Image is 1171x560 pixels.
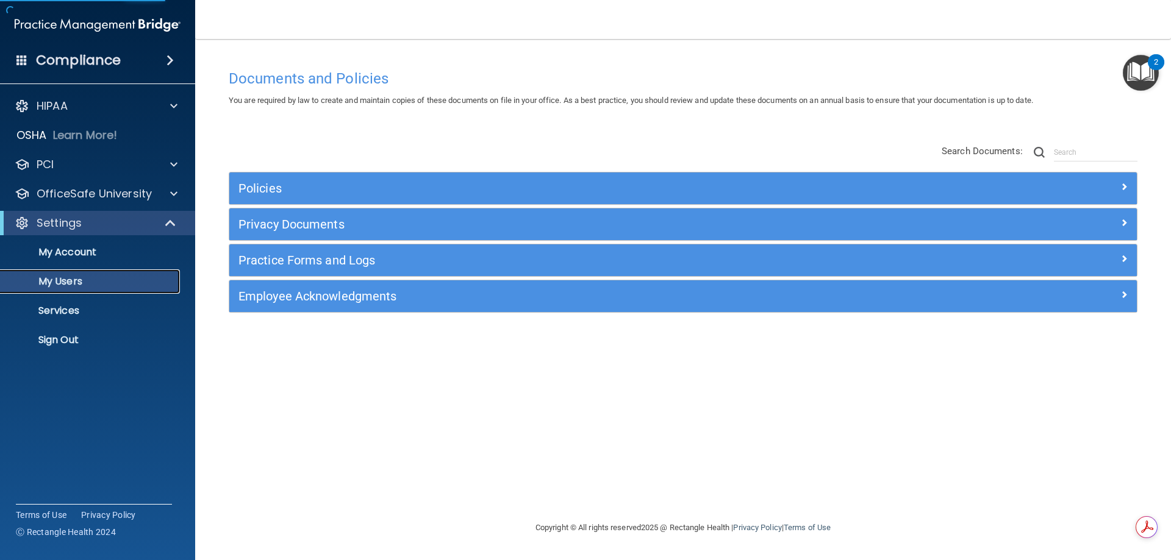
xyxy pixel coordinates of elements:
[238,214,1128,234] a: Privacy Documents
[238,253,901,267] h5: Practice Forms and Logs
[1034,147,1045,158] img: ic-search.3b580494.png
[1054,143,1137,161] input: Search
[238,179,1128,198] a: Policies
[81,509,136,521] a: Privacy Policy
[229,71,1137,87] h4: Documents and Policies
[942,146,1023,157] span: Search Documents:
[37,99,68,113] p: HIPAA
[15,13,181,37] img: PMB logo
[53,128,118,143] p: Learn More!
[16,526,116,538] span: Ⓒ Rectangle Health 2024
[784,523,831,532] a: Terms of Use
[8,334,174,346] p: Sign Out
[15,186,177,201] a: OfficeSafe University
[238,289,901,303] h5: Employee Acknowledgments
[229,96,1033,105] span: You are required by law to create and maintain copies of these documents on file in your office. ...
[36,52,121,69] h4: Compliance
[8,246,174,258] p: My Account
[238,182,901,195] h5: Policies
[460,508,906,547] div: Copyright © All rights reserved 2025 @ Rectangle Health | |
[8,305,174,317] p: Services
[238,218,901,231] h5: Privacy Documents
[16,509,66,521] a: Terms of Use
[37,157,54,172] p: PCI
[1123,55,1159,91] button: Open Resource Center, 2 new notifications
[238,286,1128,306] a: Employee Acknowledgments
[15,216,177,230] a: Settings
[733,523,781,532] a: Privacy Policy
[238,250,1128,270] a: Practice Forms and Logs
[15,99,177,113] a: HIPAA
[1154,62,1158,78] div: 2
[37,186,152,201] p: OfficeSafe University
[16,128,47,143] p: OSHA
[37,216,82,230] p: Settings
[15,157,177,172] a: PCI
[8,275,174,288] p: My Users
